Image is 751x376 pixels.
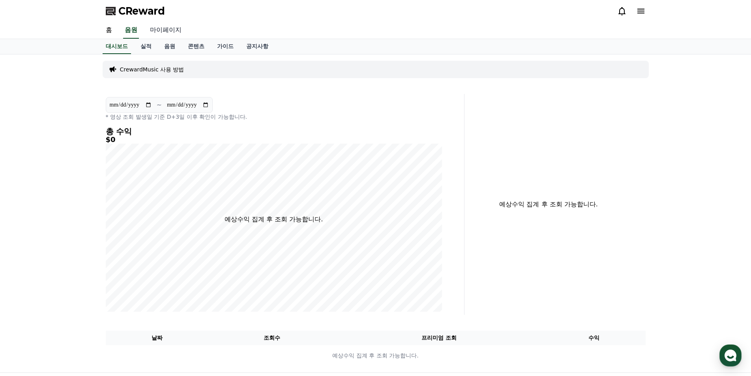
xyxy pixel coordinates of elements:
[182,39,211,54] a: 콘텐츠
[52,250,102,270] a: 대화
[106,5,165,17] a: CReward
[106,127,442,136] h4: 총 수익
[106,136,442,144] h5: $0
[157,100,162,110] p: ~
[335,331,543,345] th: 프리미엄 조회
[208,331,335,345] th: 조회수
[225,215,323,224] p: 예상수익 집계 후 조회 가능합니다.
[543,331,646,345] th: 수익
[106,331,209,345] th: 날짜
[134,39,158,54] a: 실적
[106,113,442,121] p: * 영상 조회 발생일 기준 D+3일 이후 확인이 가능합니다.
[103,39,131,54] a: 대시보드
[211,39,240,54] a: 가이드
[102,250,152,270] a: 설정
[99,22,118,39] a: 홈
[471,200,627,209] p: 예상수익 집계 후 조회 가능합니다.
[144,22,188,39] a: 마이페이지
[72,262,82,269] span: 대화
[123,22,139,39] a: 음원
[158,39,182,54] a: 음원
[120,65,184,73] a: CrewardMusic 사용 방법
[118,5,165,17] span: CReward
[240,39,275,54] a: 공지사항
[122,262,131,268] span: 설정
[2,250,52,270] a: 홈
[106,352,645,360] p: 예상수익 집계 후 조회 가능합니다.
[25,262,30,268] span: 홈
